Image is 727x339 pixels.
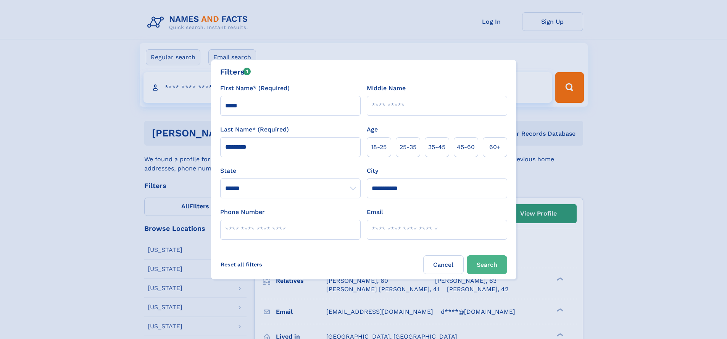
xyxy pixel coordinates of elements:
label: State [220,166,361,175]
label: Reset all filters [216,255,267,274]
button: Search [467,255,507,274]
span: 25‑35 [400,143,416,152]
span: 45‑60 [457,143,475,152]
label: Middle Name [367,84,406,93]
label: Email [367,208,383,217]
div: Filters [220,66,251,78]
label: First Name* (Required) [220,84,290,93]
label: City [367,166,378,175]
label: Cancel [423,255,464,274]
span: 60+ [489,143,501,152]
span: 18‑25 [371,143,387,152]
span: 35‑45 [428,143,445,152]
label: Age [367,125,378,134]
label: Last Name* (Required) [220,125,289,134]
label: Phone Number [220,208,265,217]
